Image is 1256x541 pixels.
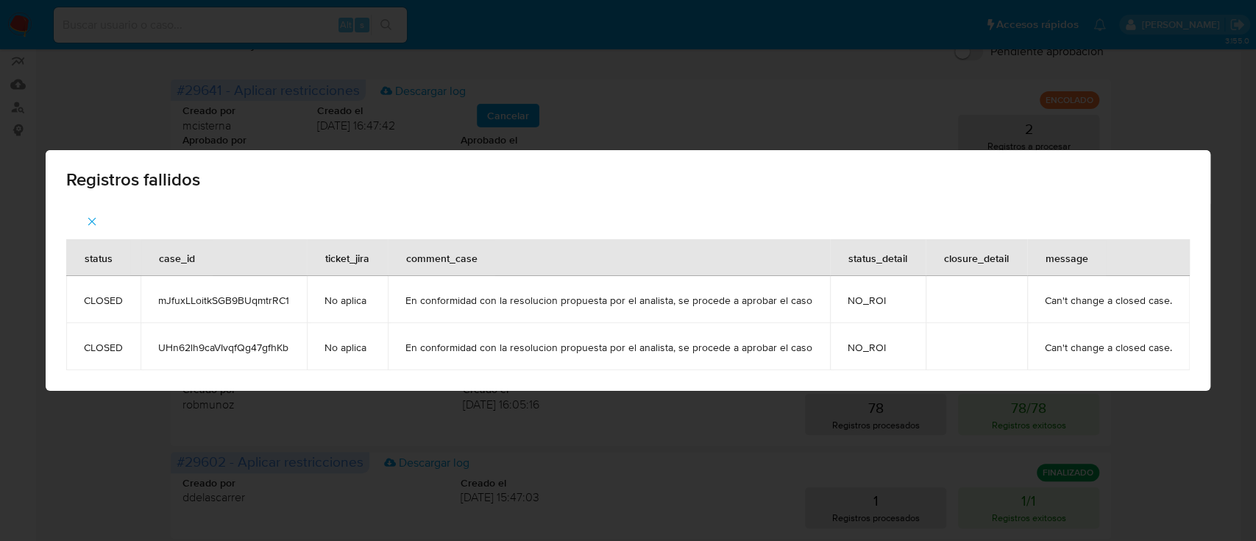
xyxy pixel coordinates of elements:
[831,240,925,275] div: status_detail
[848,294,908,307] span: NO_ROI
[324,294,370,307] span: No aplica
[84,341,123,354] span: CLOSED
[66,171,1190,188] span: Registros fallidos
[405,294,812,307] span: En conformidad con la resolucion propuesta por el analista, se procede a aprobar el caso
[1028,240,1106,275] div: message
[926,240,1026,275] div: closure_detail
[1045,341,1172,354] span: Can't change a closed case.
[405,341,812,354] span: En conformidad con la resolucion propuesta por el analista, se procede a aprobar el caso
[67,240,130,275] div: status
[158,294,289,307] span: mJfuxLLoitkSGB9BUqmtrRC1
[141,240,213,275] div: case_id
[848,341,908,354] span: NO_ROI
[1045,294,1172,307] span: Can't change a closed case.
[158,341,289,354] span: UHn62lh9caVIvqfQg47gfhKb
[324,341,370,354] span: No aplica
[84,294,123,307] span: CLOSED
[388,240,495,275] div: comment_case
[308,240,387,275] div: ticket_jira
